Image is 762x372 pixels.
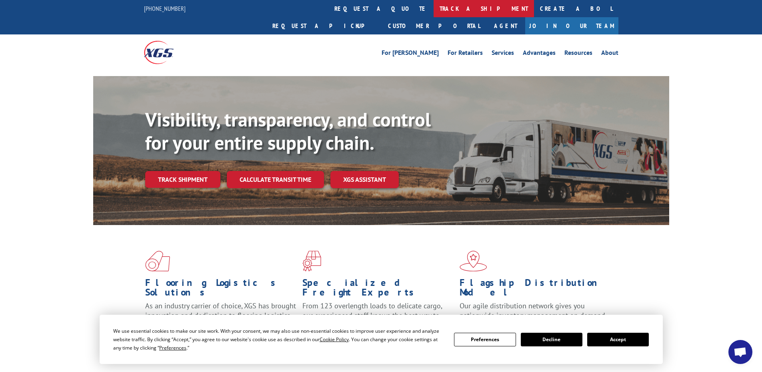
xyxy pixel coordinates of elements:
[145,107,431,155] b: Visibility, transparency, and control for your entire supply chain.
[601,50,618,58] a: About
[382,17,486,34] a: Customer Portal
[145,251,170,271] img: xgs-icon-total-supply-chain-intelligence-red
[448,50,483,58] a: For Retailers
[564,50,592,58] a: Resources
[144,4,186,12] a: [PHONE_NUMBER]
[100,315,663,364] div: Cookie Consent Prompt
[492,50,514,58] a: Services
[382,50,439,58] a: For [PERSON_NAME]
[159,344,186,351] span: Preferences
[302,301,454,337] p: From 123 overlength loads to delicate cargo, our experienced staff knows the best way to move you...
[330,171,399,188] a: XGS ASSISTANT
[523,50,556,58] a: Advantages
[145,278,296,301] h1: Flooring Logistics Solutions
[266,17,382,34] a: Request a pickup
[460,301,607,320] span: Our agile distribution network gives you nationwide inventory management on demand.
[521,333,582,346] button: Decline
[728,340,752,364] a: Open chat
[454,333,516,346] button: Preferences
[227,171,324,188] a: Calculate transit time
[320,336,349,343] span: Cookie Policy
[460,278,611,301] h1: Flagship Distribution Model
[587,333,649,346] button: Accept
[302,278,454,301] h1: Specialized Freight Experts
[145,171,220,188] a: Track shipment
[460,251,487,271] img: xgs-icon-flagship-distribution-model-red
[145,301,296,330] span: As an industry carrier of choice, XGS has brought innovation and dedication to flooring logistics...
[525,17,618,34] a: Join Our Team
[302,251,321,271] img: xgs-icon-focused-on-flooring-red
[486,17,525,34] a: Agent
[113,327,444,352] div: We use essential cookies to make our site work. With your consent, we may also use non-essential ...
